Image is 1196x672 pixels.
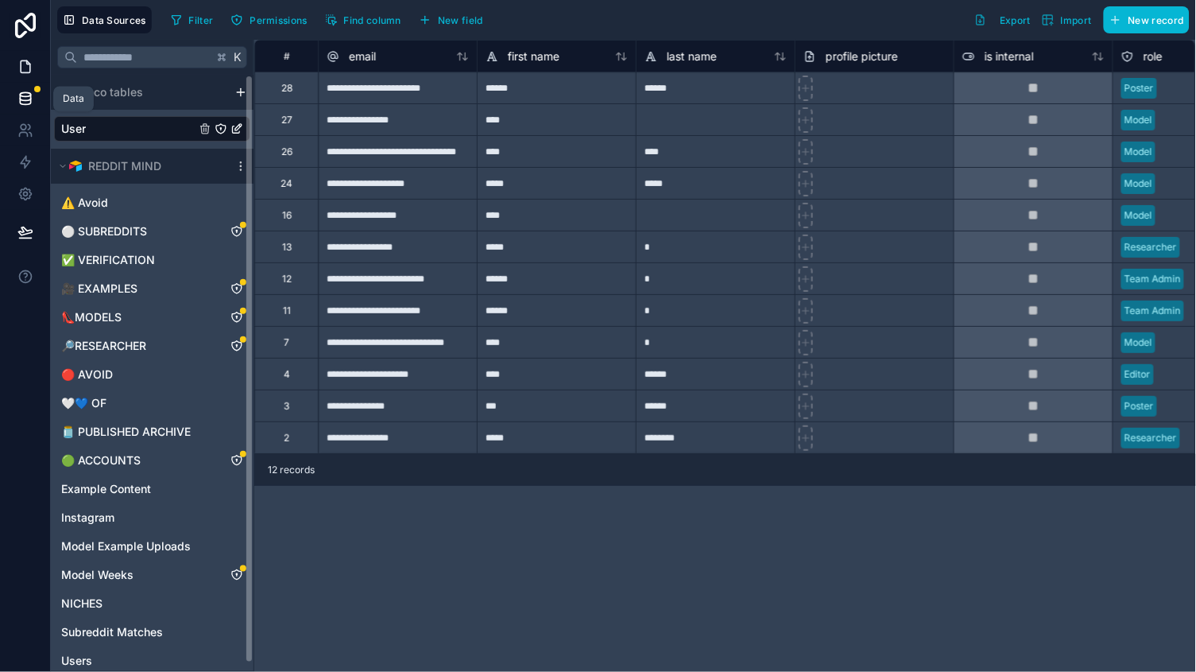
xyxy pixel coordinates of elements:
button: New record [1104,6,1190,33]
span: Instagram [61,510,114,526]
span: last name [667,49,717,64]
span: Subreddit Matches [61,624,163,640]
span: Data Sources [82,14,146,26]
div: Team Admin [1124,304,1181,318]
span: NICHES [61,596,103,612]
span: Model Example Uploads [61,538,191,554]
div: ⚠️ Avoid [54,190,250,216]
span: Users [61,653,92,669]
button: New field [413,8,489,32]
span: ⚠️ Avoid [61,195,108,211]
span: role [1144,49,1163,64]
div: Model Example Uploads [54,534,250,559]
div: 12 [282,273,292,286]
span: is internal [985,49,1034,64]
span: ⚪️ SUBREDDITS [61,223,147,239]
button: Data Sources [57,6,152,33]
div: 🔎RESEARCHER [54,333,250,359]
div: Researcher [1124,431,1177,445]
div: 27 [281,114,292,126]
span: 👠MODELS [61,309,122,325]
div: 👠MODELS [54,305,250,330]
span: 🤍💙 OF [61,395,106,411]
div: Subreddit Matches [54,620,250,645]
div: 🫙 PUBLISHED ARCHIVE [54,419,250,445]
div: Model [1124,208,1152,223]
span: K [232,52,243,63]
a: Permissions [225,8,319,32]
div: Model [1124,177,1152,191]
span: Export [1000,14,1031,26]
span: 🔴 AVOID [61,367,113,383]
span: REDDIT MIND [88,158,161,174]
div: 26 [281,146,292,158]
div: ⚪️ SUBREDDITS [54,219,250,244]
span: Noloco tables [69,84,143,100]
span: ✅ VERIFICATION [61,252,155,268]
div: 24 [281,177,292,190]
div: 16 [282,209,292,222]
button: Airtable LogoREDDIT MIND [54,155,228,177]
button: Noloco tables [54,81,228,103]
div: Model [1124,336,1152,350]
span: Import [1061,14,1092,26]
div: Data [63,93,84,106]
div: 🔴 AVOID [54,362,250,387]
span: 🫙 PUBLISHED ARCHIVE [61,424,191,440]
span: Model Weeks [61,567,134,583]
span: Filter [189,14,214,26]
span: 🎥 EXAMPLES [61,281,137,297]
div: 13 [282,241,292,254]
span: User [61,121,86,137]
button: Export [969,6,1036,33]
a: New record [1097,6,1190,33]
div: Editor [1124,367,1151,382]
div: ✅ VERIFICATION [54,247,250,273]
button: Import [1036,6,1097,33]
div: Model Weeks [54,562,250,588]
div: Instagram [54,505,250,530]
div: 2 [284,432,289,445]
div: 3 [284,400,289,413]
span: 🟢 ACCOUNTS [61,453,141,468]
div: 28 [281,82,292,95]
div: User [54,116,250,142]
div: 🤍💙 OF [54,390,250,416]
span: Example Content [61,481,151,497]
div: 11 [283,305,291,317]
span: first name [508,49,559,64]
div: 4 [284,368,290,381]
div: Model [1124,145,1152,159]
div: Researcher [1124,240,1177,254]
div: 7 [284,336,289,349]
span: 12 records [268,464,315,476]
div: scrollable content [51,75,254,671]
span: Find column [344,14,401,26]
div: Example Content [54,476,250,502]
div: # [267,50,306,62]
div: Poster [1124,399,1154,414]
button: Permissions [225,8,312,32]
span: Permissions [250,14,307,26]
div: Poster [1124,81,1154,95]
span: New record [1128,14,1184,26]
img: Airtable Logo [69,160,82,173]
span: 🔎RESEARCHER [61,338,146,354]
span: email [349,49,376,64]
div: NICHES [54,591,250,616]
div: 🟢 ACCOUNTS [54,448,250,473]
button: Find column [319,8,407,32]
div: 🎥 EXAMPLES [54,276,250,301]
div: Team Admin [1124,272,1181,286]
span: profile picture [826,49,898,64]
span: New field [438,14,483,26]
button: Filter [164,8,219,32]
div: Model [1124,113,1152,127]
